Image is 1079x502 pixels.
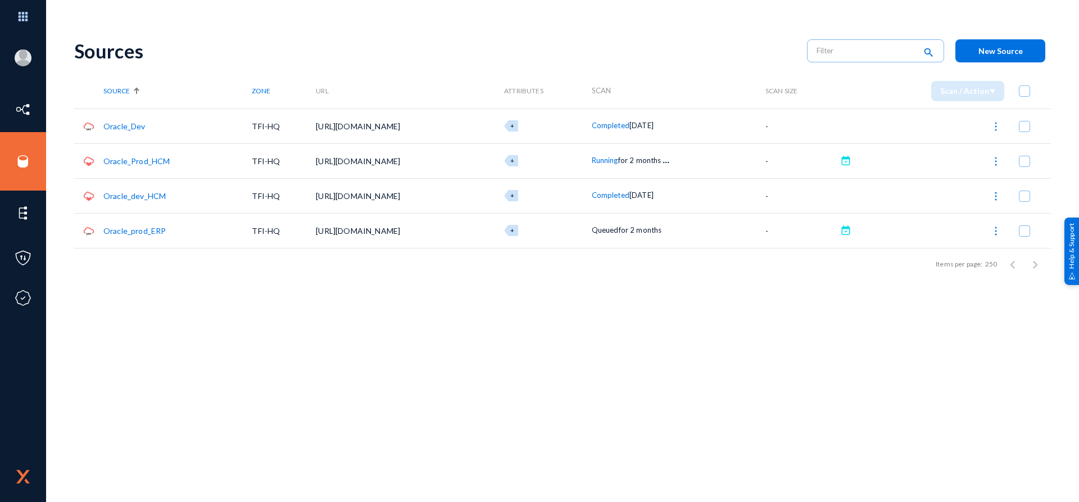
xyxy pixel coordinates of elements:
[619,225,662,234] span: for 2 months
[978,46,1023,56] span: New Source
[316,191,400,201] span: [URL][DOMAIN_NAME]
[316,226,400,236] span: [URL][DOMAIN_NAME]
[83,225,95,237] img: oracleerp.png
[1068,272,1076,279] img: help_support.svg
[618,156,661,165] span: for 2 months
[15,153,31,170] img: icon-sources.svg
[1024,253,1046,275] button: Next page
[990,191,1001,202] img: icon-more.svg
[1064,217,1079,284] div: Help & Support
[252,178,316,213] td: TFI-HQ
[665,152,667,165] span: .
[990,121,1001,132] img: icon-more.svg
[103,87,252,95] div: Source
[316,156,400,166] span: [URL][DOMAIN_NAME]
[955,39,1045,62] button: New Source
[765,213,837,248] td: -
[103,121,146,131] a: Oracle_Dev
[592,191,629,200] span: Completed
[252,87,270,95] span: Zone
[83,155,95,168] img: oraclehcm.png
[83,190,95,202] img: oraclehcm.png
[663,152,665,165] span: .
[83,120,95,133] img: oracleerp.png
[252,213,316,248] td: TFI-HQ
[629,191,654,200] span: [DATE]
[316,121,400,131] span: [URL][DOMAIN_NAME]
[990,156,1001,167] img: icon-more.svg
[936,259,982,269] div: Items per page:
[103,226,166,236] a: Oracle_prod_ERP
[985,259,997,269] div: 250
[667,152,669,165] span: .
[15,101,31,118] img: icon-inventory.svg
[1001,253,1024,275] button: Previous page
[765,178,837,213] td: -
[6,4,40,29] img: app launcher
[103,191,166,201] a: Oracle_dev_HCM
[316,87,328,95] span: URL
[922,46,935,61] mat-icon: search
[15,290,31,306] img: icon-compliance.svg
[252,87,316,95] div: Zone
[765,143,837,178] td: -
[15,49,31,66] img: blank-profile-picture.png
[592,225,619,234] span: Queued
[629,121,654,130] span: [DATE]
[592,121,629,130] span: Completed
[252,108,316,143] td: TFI-HQ
[504,87,543,95] span: Attributes
[765,108,837,143] td: -
[592,156,618,165] span: Running
[510,192,514,199] span: +
[252,143,316,178] td: TFI-HQ
[817,42,915,59] input: Filter
[510,227,514,234] span: +
[510,157,514,164] span: +
[74,39,796,62] div: Sources
[15,250,31,266] img: icon-policies.svg
[15,205,31,221] img: icon-elements.svg
[103,156,170,166] a: Oracle_Prod_HCM
[510,122,514,129] span: +
[765,87,797,95] span: Scan Size
[990,225,1001,237] img: icon-more.svg
[103,87,130,95] span: Source
[592,86,611,95] span: Scan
